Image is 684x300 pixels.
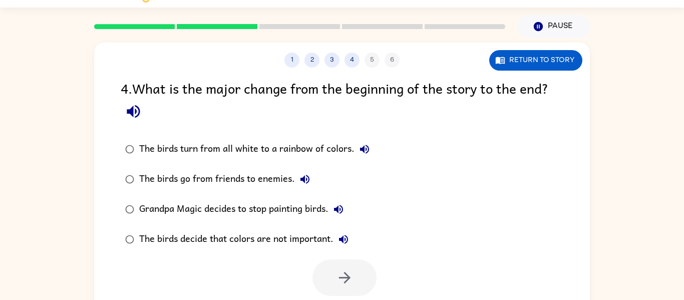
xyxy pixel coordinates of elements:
[324,53,339,68] button: 3
[333,229,354,249] button: The birds decide that colors are not important.
[489,50,582,71] button: Return to story
[355,139,375,159] button: The birds turn from all white to a rainbow of colors.
[139,139,375,159] div: The birds turn from all white to a rainbow of colors.
[284,53,299,68] button: 1
[295,169,315,189] button: The birds go from friends to enemies.
[121,78,563,124] div: 4 . What is the major change from the beginning of the story to the end?
[304,53,319,68] button: 2
[328,199,349,219] button: Grandpa Magic decides to stop painting birds.
[139,169,315,189] div: The birds go from friends to enemies.
[345,53,360,68] button: 4
[139,229,354,249] div: The birds decide that colors are not important.
[517,15,590,38] button: Pause
[139,199,349,219] div: Grandpa Magic decides to stop painting birds.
